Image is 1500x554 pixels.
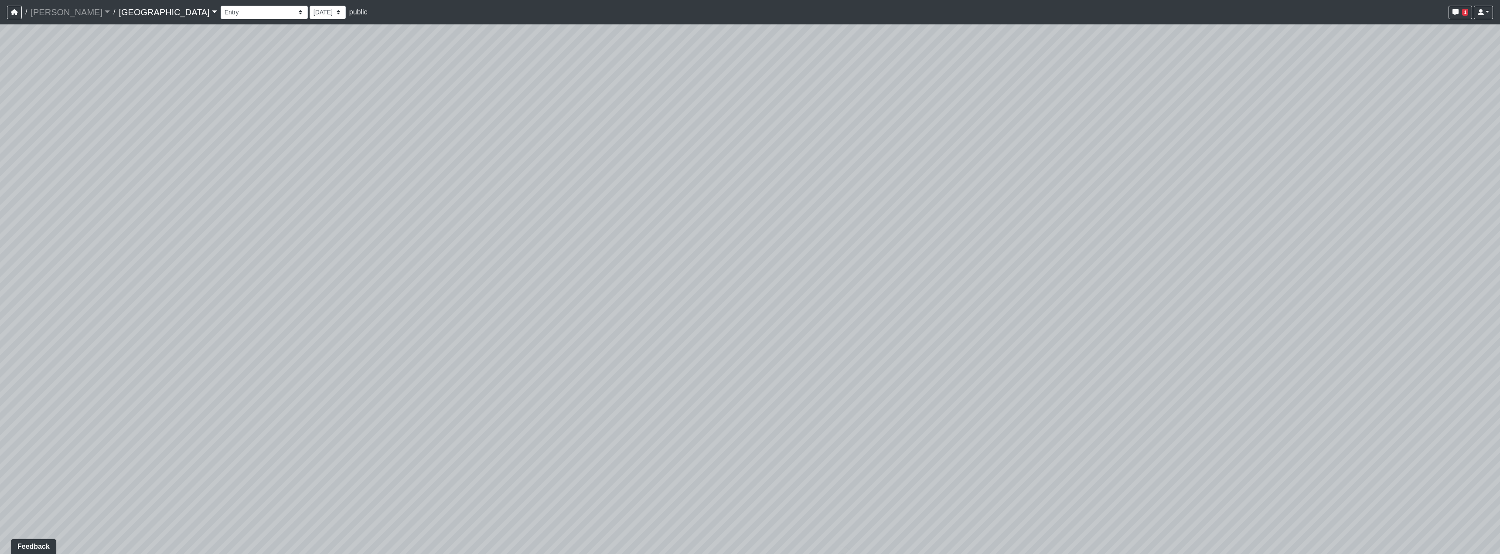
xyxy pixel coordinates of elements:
[31,3,110,21] a: [PERSON_NAME]
[1462,9,1468,16] span: 1
[349,8,368,16] span: public
[7,537,58,554] iframe: Ybug feedback widget
[22,3,31,21] span: /
[110,3,119,21] span: /
[119,3,217,21] a: [GEOGRAPHIC_DATA]
[1449,6,1472,19] button: 1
